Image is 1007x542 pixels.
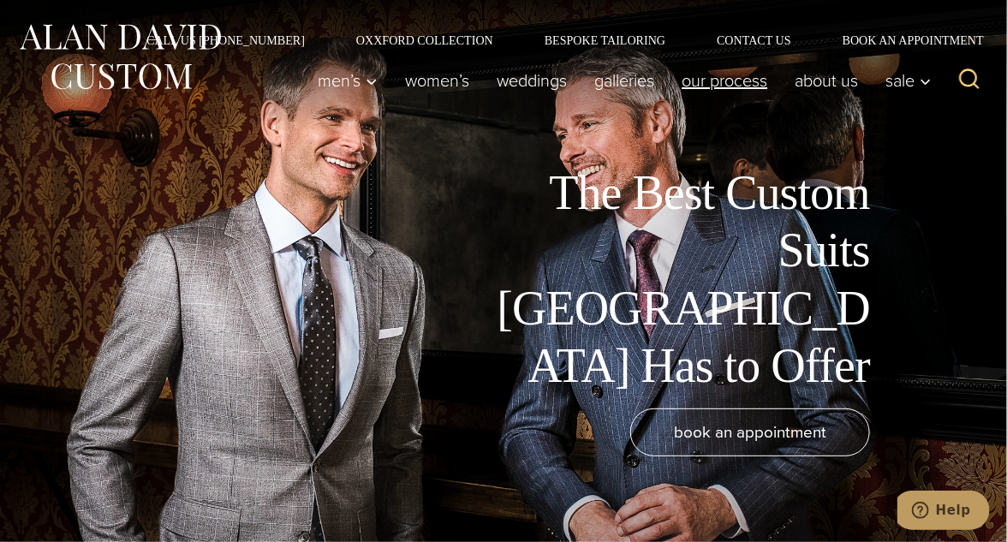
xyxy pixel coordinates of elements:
nav: Secondary Navigation [121,34,990,46]
button: Men’s sub menu toggle [304,63,391,98]
a: Oxxford Collection [331,34,519,46]
a: Call Us [PHONE_NUMBER] [121,34,331,46]
a: Bespoke Tailoring [519,34,691,46]
nav: Primary Navigation [304,63,940,98]
span: book an appointment [674,420,826,444]
button: View Search Form [949,60,990,101]
h1: The Best Custom Suits [GEOGRAPHIC_DATA] Has to Offer [485,164,870,395]
a: Galleries [581,63,668,98]
button: Sale sub menu toggle [872,63,940,98]
a: Our Process [668,63,781,98]
img: Alan David Custom [17,19,223,95]
iframe: Opens a widget where you can chat to one of our agents [897,491,990,533]
a: weddings [483,63,581,98]
a: About Us [781,63,872,98]
a: Women’s [391,63,483,98]
a: Contact Us [691,34,817,46]
a: book an appointment [630,408,870,456]
a: Book an Appointment [817,34,990,46]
